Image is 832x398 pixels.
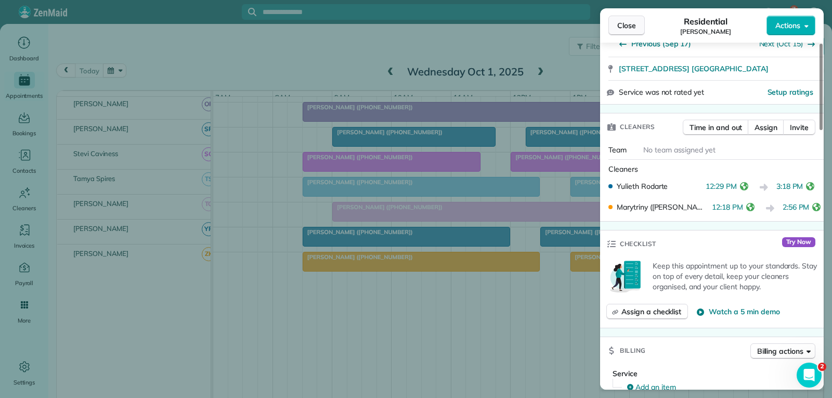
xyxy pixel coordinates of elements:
iframe: Intercom live chat [797,363,822,388]
span: Checklist [620,239,656,249]
span: Service [613,369,638,378]
button: Close [608,16,645,35]
button: Add an item [621,379,815,395]
button: Previous (Sep 17) [619,38,691,49]
span: Assign a checklist [621,306,681,317]
button: Time in and out [683,120,749,135]
span: 3:18 PM [776,181,803,194]
span: Cleaners [620,122,655,132]
span: 12:18 PM [712,202,743,215]
a: [STREET_ADDRESS] [GEOGRAPHIC_DATA] [619,63,817,74]
span: Cleaners [608,164,638,174]
span: Assign [755,122,777,133]
span: [STREET_ADDRESS] [GEOGRAPHIC_DATA] [619,63,769,74]
button: Assign a checklist [606,304,688,319]
span: No team assigned yet [643,145,716,155]
span: 2:56 PM [783,202,810,215]
span: Team [608,145,627,155]
span: Previous (Sep 17) [631,38,691,49]
span: Time in and out [690,122,742,133]
span: Close [617,20,636,31]
a: Next (Oct 15) [759,39,803,48]
span: Actions [775,20,800,31]
span: Try Now [782,237,815,248]
span: Yulieth Rodarte [617,181,668,191]
span: 2 [818,363,826,371]
button: Invite [783,120,815,135]
span: Service was not rated yet [619,87,704,98]
button: Setup ratings [768,87,814,97]
span: Add an item [635,382,676,392]
button: Watch a 5 min demo [696,306,779,317]
span: Watch a 5 min demo [709,306,779,317]
span: Invite [790,122,809,133]
span: Marytriny ([PERSON_NAME]) [PERSON_NAME] [617,202,708,212]
span: Billing actions [757,346,803,356]
span: [PERSON_NAME] [680,28,731,36]
span: Residential [684,15,728,28]
span: Billing [620,345,646,356]
p: Keep this appointment up to your standards. Stay on top of every detail, keep your cleaners organ... [653,261,817,292]
button: Next (Oct 15) [759,38,816,49]
button: Assign [748,120,784,135]
span: 12:29 PM [706,181,737,194]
